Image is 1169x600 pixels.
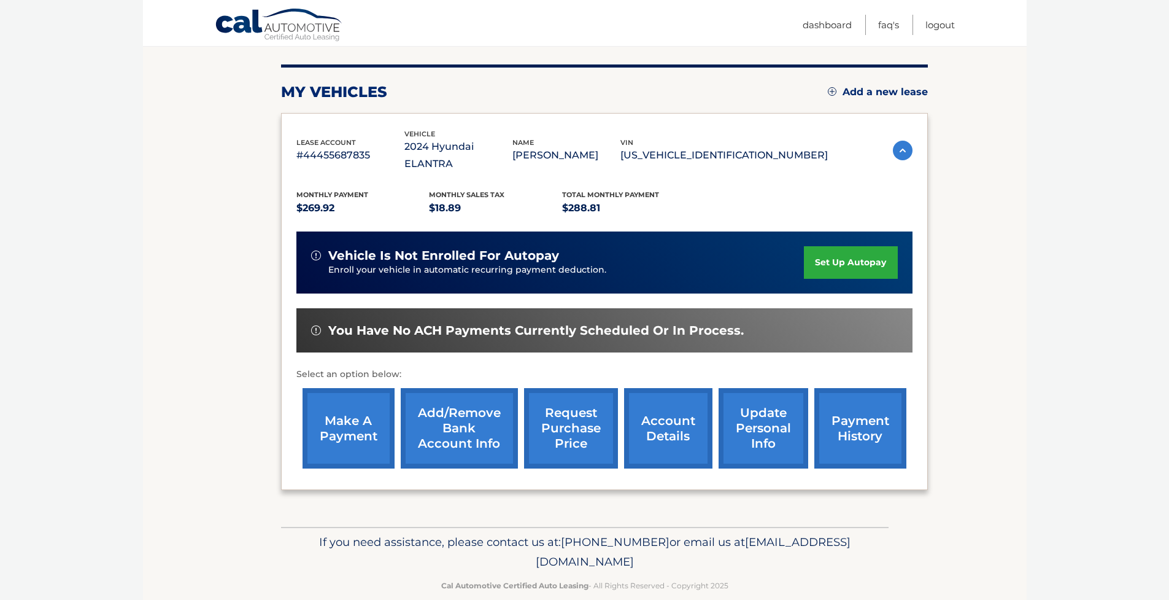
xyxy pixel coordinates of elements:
img: alert-white.svg [311,325,321,335]
a: Logout [925,15,955,35]
img: add.svg [828,87,836,96]
span: [EMAIL_ADDRESS][DOMAIN_NAME] [536,535,851,569]
img: accordion-active.svg [893,141,912,160]
img: alert-white.svg [311,251,321,260]
span: You have no ACH payments currently scheduled or in process. [328,323,744,338]
a: account details [624,388,712,469]
a: payment history [814,388,906,469]
a: update personal info [719,388,808,469]
a: Add/Remove bank account info [401,388,518,469]
span: name [512,138,534,147]
a: make a payment [303,388,395,469]
h2: my vehicles [281,83,387,101]
span: Monthly Payment [296,190,368,199]
a: Cal Automotive [215,8,344,44]
span: Total Monthly Payment [562,190,659,199]
span: vehicle is not enrolled for autopay [328,248,559,263]
a: Add a new lease [828,86,928,98]
a: FAQ's [878,15,899,35]
p: [PERSON_NAME] [512,147,620,164]
p: - All Rights Reserved - Copyright 2025 [289,579,881,592]
p: $269.92 [296,200,430,217]
p: Enroll your vehicle in automatic recurring payment deduction. [328,263,804,277]
p: $18.89 [429,200,562,217]
span: vin [620,138,633,147]
p: 2024 Hyundai ELANTRA [404,138,512,173]
p: Select an option below: [296,367,912,382]
p: $288.81 [562,200,695,217]
p: [US_VEHICLE_IDENTIFICATION_NUMBER] [620,147,828,164]
strong: Cal Automotive Certified Auto Leasing [441,581,588,590]
p: If you need assistance, please contact us at: or email us at [289,532,881,572]
a: request purchase price [524,388,618,469]
p: #44455687835 [296,147,404,164]
span: vehicle [404,130,435,138]
span: [PHONE_NUMBER] [561,535,669,549]
a: Dashboard [803,15,852,35]
span: lease account [296,138,356,147]
a: set up autopay [804,246,897,279]
span: Monthly sales Tax [429,190,504,199]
